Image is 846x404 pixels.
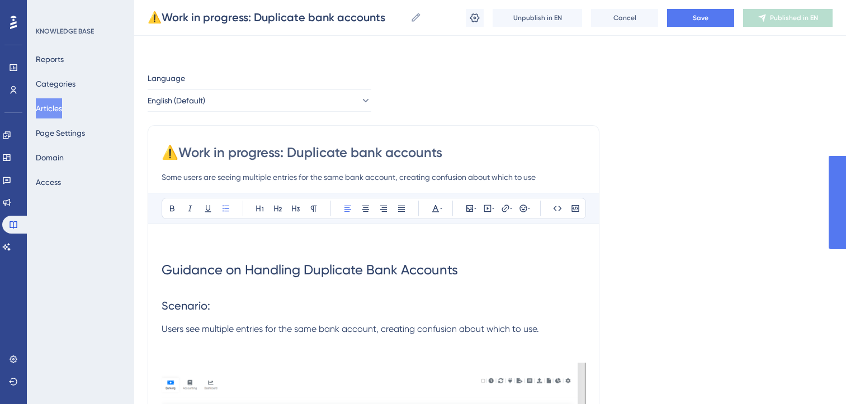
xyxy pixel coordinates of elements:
[162,144,585,161] input: Article Title
[36,49,64,69] button: Reports
[667,9,734,27] button: Save
[36,74,75,94] button: Categories
[693,13,708,22] span: Save
[613,13,636,22] span: Cancel
[162,299,210,312] span: Scenario:
[36,172,61,192] button: Access
[148,9,406,25] input: Article Name
[148,94,205,107] span: English (Default)
[493,9,582,27] button: Unpublish in EN
[162,324,539,334] span: Users see multiple entries for the same bank account, creating confusion about which to use.
[162,170,585,184] input: Article Description
[36,27,94,36] div: KNOWLEDGE BASE
[591,9,658,27] button: Cancel
[148,89,371,112] button: English (Default)
[743,9,833,27] button: Published in EN
[162,262,458,278] span: Guidance on Handling Duplicate Bank Accounts
[36,98,62,118] button: Articles
[799,360,833,393] iframe: UserGuiding AI Assistant Launcher
[770,13,818,22] span: Published in EN
[36,148,64,168] button: Domain
[148,72,185,85] span: Language
[513,13,562,22] span: Unpublish in EN
[36,123,85,143] button: Page Settings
